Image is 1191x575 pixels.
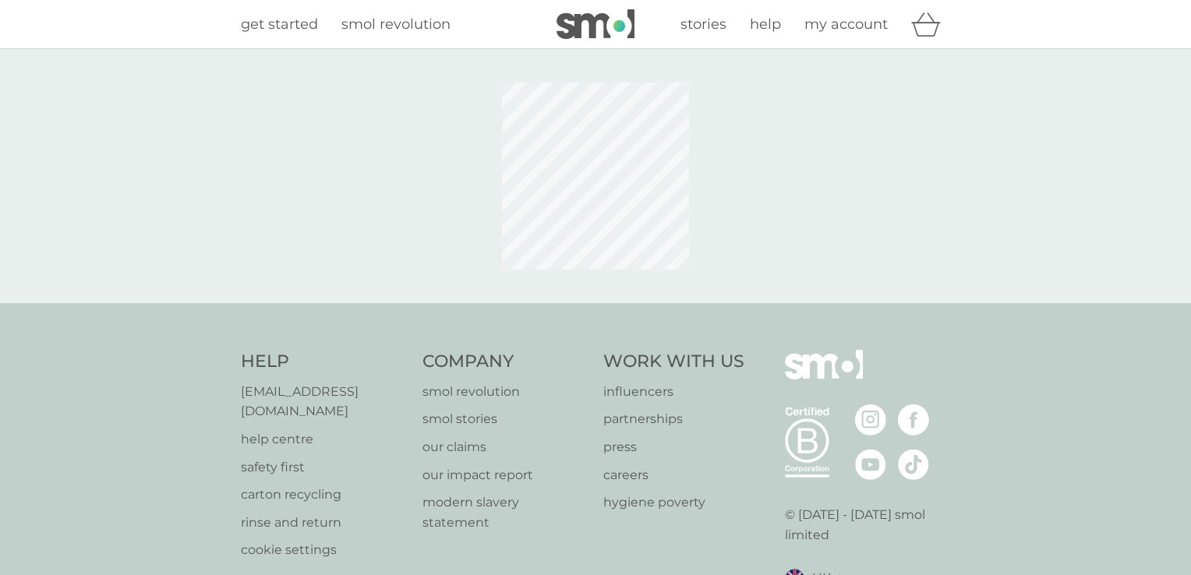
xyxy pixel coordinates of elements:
a: help [750,13,781,36]
a: rinse and return [241,513,407,533]
a: [EMAIL_ADDRESS][DOMAIN_NAME] [241,382,407,422]
a: smol revolution [422,382,588,402]
a: our impact report [422,465,588,485]
a: carton recycling [241,485,407,505]
a: modern slavery statement [422,492,588,532]
a: hygiene poverty [603,492,744,513]
img: smol [785,350,863,403]
img: visit the smol Facebook page [898,404,929,436]
a: safety first [241,457,407,478]
a: our claims [422,437,588,457]
a: help centre [241,429,407,450]
a: press [603,437,744,457]
h4: Company [422,350,588,374]
img: visit the smol Instagram page [855,404,886,436]
img: visit the smol Tiktok page [898,449,929,480]
a: influencers [603,382,744,402]
a: cookie settings [241,540,407,560]
p: © [DATE] - [DATE] smol limited [785,505,951,545]
span: get started [241,16,318,33]
a: smol revolution [341,13,451,36]
a: partnerships [603,409,744,429]
h4: Work With Us [603,350,744,374]
a: my account [804,13,888,36]
a: careers [603,465,744,485]
a: stories [680,13,726,36]
span: help [750,16,781,33]
span: smol revolution [341,16,451,33]
span: my account [804,16,888,33]
a: smol stories [422,409,588,429]
h4: Help [241,350,407,374]
img: smol [557,9,634,39]
img: visit the smol Youtube page [855,449,886,480]
a: get started [241,13,318,36]
span: stories [680,16,726,33]
div: basket [911,9,950,40]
